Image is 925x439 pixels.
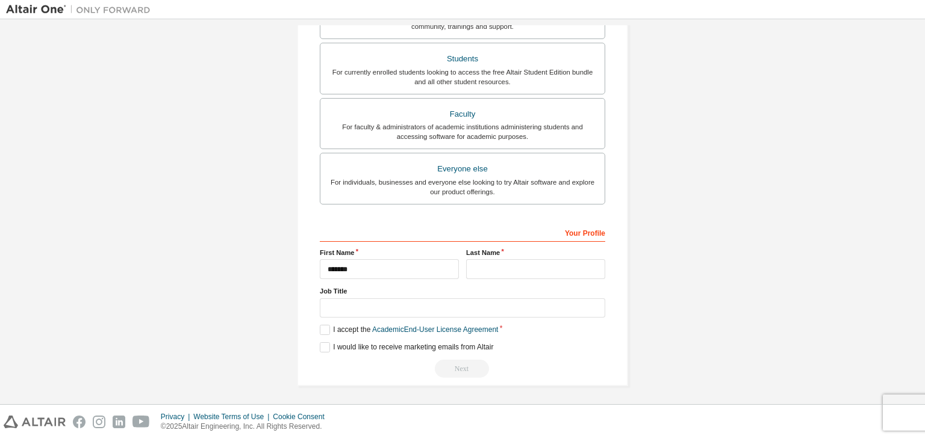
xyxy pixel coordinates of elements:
[466,248,605,257] label: Last Name
[320,360,605,378] div: Read and acccept EULA to continue
[328,177,597,197] div: For individuals, businesses and everyone else looking to try Altair software and explore our prod...
[73,416,86,428] img: facebook.svg
[6,4,157,16] img: Altair One
[320,223,605,242] div: Your Profile
[4,416,66,428] img: altair_logo.svg
[320,286,605,296] label: Job Title
[372,325,498,334] a: Academic End-User License Agreement
[273,412,331,422] div: Cookie Consent
[93,416,105,428] img: instagram.svg
[328,106,597,123] div: Faculty
[328,51,597,67] div: Students
[328,67,597,87] div: For currently enrolled students looking to access the free Altair Student Edition bundle and all ...
[132,416,150,428] img: youtube.svg
[193,412,273,422] div: Website Terms of Use
[161,412,193,422] div: Privacy
[328,161,597,177] div: Everyone else
[320,325,498,335] label: I accept the
[113,416,125,428] img: linkedin.svg
[320,342,493,352] label: I would like to receive marketing emails from Altair
[161,422,332,432] p: © 2025 Altair Engineering, Inc. All Rights Reserved.
[328,122,597,141] div: For faculty & administrators of academic institutions administering students and accessing softwa...
[320,248,459,257] label: First Name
